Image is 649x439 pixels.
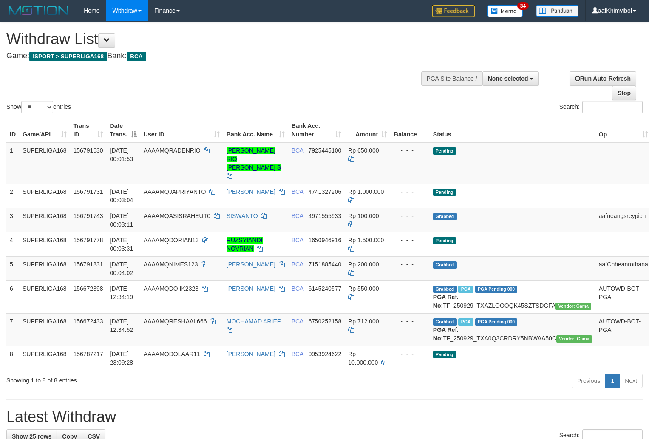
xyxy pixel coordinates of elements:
span: AAAAMQDORIAN13 [144,237,199,244]
a: Previous [572,374,606,388]
a: MOCHAMAD ARIEF [227,318,281,325]
span: 156791743 [74,212,103,219]
span: 156787217 [74,351,103,357]
th: Bank Acc. Name: activate to sort column ascending [223,118,288,142]
span: BCA [292,147,303,154]
td: 5 [6,256,19,280]
span: 156672433 [74,318,103,325]
div: Showing 1 to 8 of 8 entries [6,373,264,385]
h1: Latest Withdraw [6,408,643,425]
span: AAAAMQRESHAAL666 [144,318,207,325]
span: None selected [488,75,528,82]
span: BCA [292,261,303,268]
td: SUPERLIGA168 [19,232,70,256]
span: BCA [292,285,303,292]
span: [DATE] 00:03:04 [110,188,133,204]
a: RUZSYIANDI NOVRIAN [227,237,263,252]
span: [DATE] 00:04:02 [110,261,133,276]
td: 2 [6,184,19,208]
td: TF_250929_TXAZLOOOQK45SZTSDGFA [430,280,595,313]
a: [PERSON_NAME] [227,261,275,268]
td: SUPERLIGA168 [19,208,70,232]
span: [DATE] 00:03:31 [110,237,133,252]
span: ISPORT > SUPERLIGA168 [29,52,107,61]
span: PGA Pending [475,318,518,326]
span: 156791630 [74,147,103,154]
span: BCA [292,237,303,244]
div: - - - [394,146,426,155]
span: Copy 7151885440 to clipboard [308,261,341,268]
span: Copy 4971555933 to clipboard [308,212,341,219]
select: Showentries [21,101,53,113]
td: TF_250929_TXA0Q3CRDRY5NBWAA50C [430,313,595,346]
span: [DATE] 00:01:53 [110,147,133,162]
th: Game/API: activate to sort column ascending [19,118,70,142]
a: [PERSON_NAME] [227,285,275,292]
div: - - - [394,317,426,326]
button: None selected [482,71,539,86]
span: Vendor URL: https://trx31.1velocity.biz [555,303,591,310]
span: BCA [292,351,303,357]
h1: Withdraw List [6,31,424,48]
div: - - - [394,212,426,220]
span: Marked by aafsoycanthlai [458,318,473,326]
img: Feedback.jpg [432,5,475,17]
th: ID [6,118,19,142]
span: Copy 6750252158 to clipboard [308,318,341,325]
span: 156791731 [74,188,103,195]
a: 1 [605,374,620,388]
span: AAAAMQASISRAHEUT0 [144,212,210,219]
span: Copy 4741327206 to clipboard [308,188,341,195]
span: Grabbed [433,318,457,326]
a: Next [619,374,643,388]
span: Rp 1.500.000 [348,237,384,244]
a: [PERSON_NAME] RIO [PERSON_NAME] S [227,147,281,171]
td: 3 [6,208,19,232]
span: Copy 1650946916 to clipboard [308,237,341,244]
label: Search: [559,101,643,113]
a: Stop [612,86,636,100]
span: AAAAMQNIMES123 [144,261,198,268]
span: Pending [433,147,456,155]
div: - - - [394,187,426,196]
span: Rp 200.000 [348,261,379,268]
a: [PERSON_NAME] [227,188,275,195]
td: 6 [6,280,19,313]
td: SUPERLIGA168 [19,313,70,346]
h4: Game: Bank: [6,52,424,60]
span: Grabbed [433,286,457,293]
span: [DATE] 00:03:11 [110,212,133,228]
span: 156791831 [74,261,103,268]
td: 1 [6,142,19,184]
div: - - - [394,350,426,358]
span: 156791778 [74,237,103,244]
span: Rp 10.000.000 [348,351,378,366]
span: PGA Pending [475,286,518,293]
span: AAAAMQDOLAAR11 [144,351,200,357]
div: - - - [394,236,426,244]
span: AAAAMQRADENRIO [144,147,201,154]
a: SISWANTO [227,212,258,219]
span: BCA [292,188,303,195]
th: User ID: activate to sort column ascending [140,118,223,142]
th: Trans ID: activate to sort column ascending [70,118,107,142]
span: Copy 7925445100 to clipboard [308,147,341,154]
a: Run Auto-Refresh [570,71,636,86]
span: Marked by aafsoycanthlai [458,286,473,293]
th: Balance [391,118,430,142]
span: [DATE] 23:09:28 [110,351,133,366]
span: BCA [127,52,146,61]
a: [PERSON_NAME] [227,351,275,357]
span: Pending [433,351,456,358]
span: Grabbed [433,261,457,269]
span: Copy 0953924622 to clipboard [308,351,341,357]
span: Rp 1.000.000 [348,188,384,195]
span: BCA [292,212,303,219]
img: MOTION_logo.png [6,4,71,17]
b: PGA Ref. No: [433,326,459,342]
span: Copy 6145240577 to clipboard [308,285,341,292]
b: PGA Ref. No: [433,294,459,309]
td: 4 [6,232,19,256]
span: AAAAMQJAPRIYANTO [144,188,206,195]
td: SUPERLIGA168 [19,184,70,208]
